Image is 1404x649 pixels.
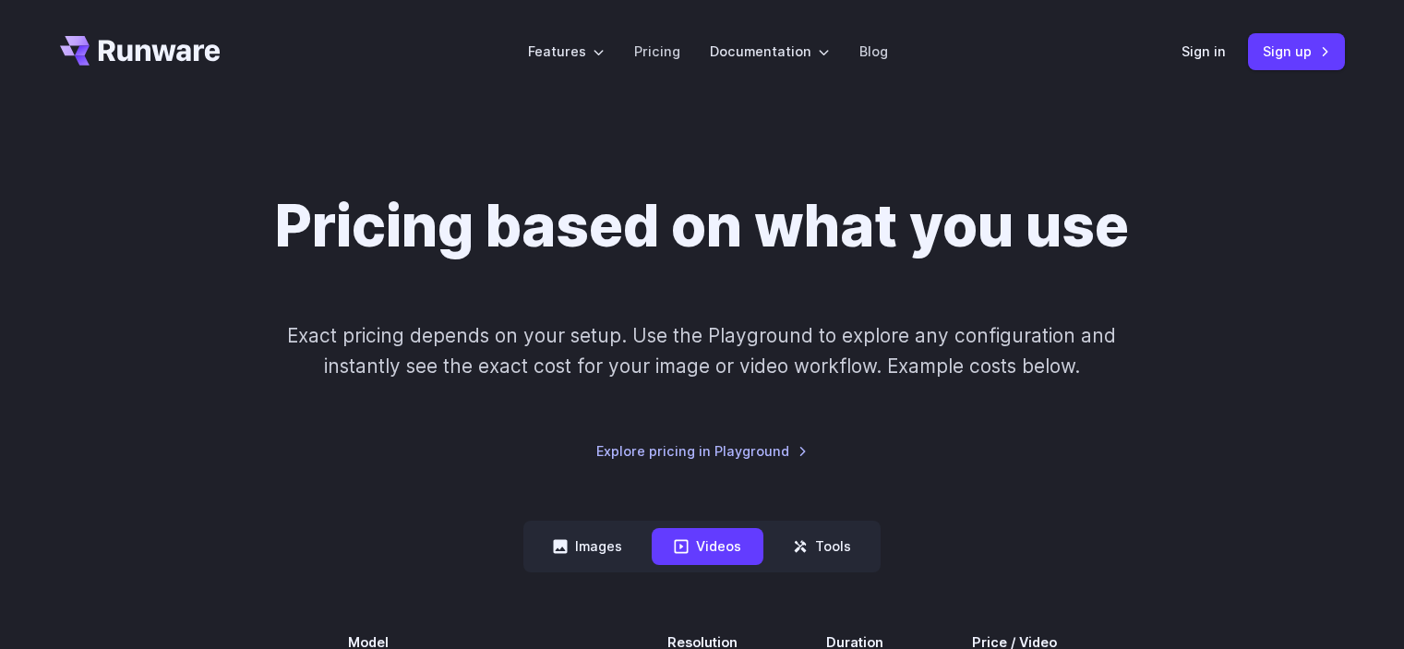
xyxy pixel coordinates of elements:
button: Tools [771,528,873,564]
label: Documentation [710,41,830,62]
a: Explore pricing in Playground [596,440,808,462]
a: Blog [859,41,888,62]
h1: Pricing based on what you use [275,192,1129,261]
p: Exact pricing depends on your setup. Use the Playground to explore any configuration and instantl... [252,320,1151,382]
button: Images [531,528,644,564]
a: Sign up [1248,33,1345,69]
a: Go to / [60,36,221,66]
a: Pricing [634,41,680,62]
a: Sign in [1182,41,1226,62]
label: Features [528,41,605,62]
button: Videos [652,528,763,564]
